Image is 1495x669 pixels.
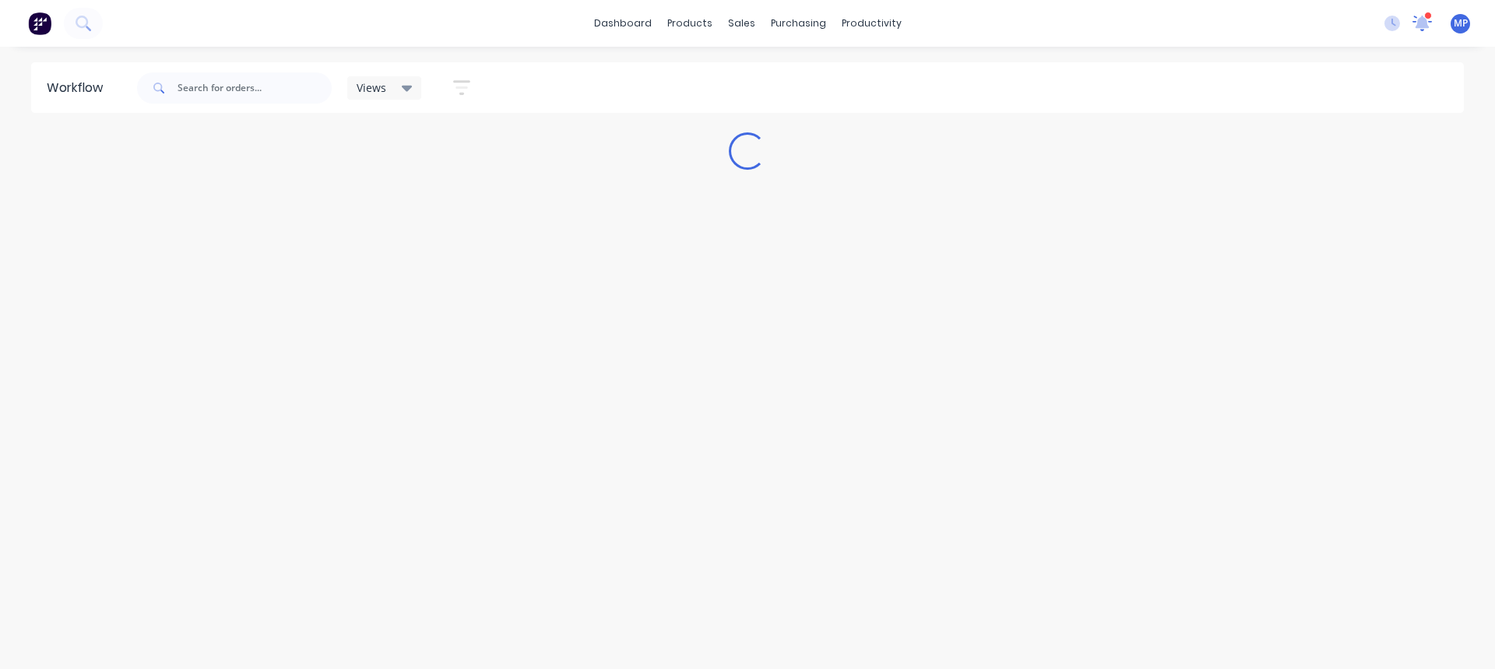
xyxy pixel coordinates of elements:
[47,79,111,97] div: Workflow
[178,72,332,104] input: Search for orders...
[720,12,763,35] div: sales
[1454,16,1468,30] span: MP
[28,12,51,35] img: Factory
[586,12,660,35] a: dashboard
[834,12,909,35] div: productivity
[763,12,834,35] div: purchasing
[357,79,386,96] span: Views
[660,12,720,35] div: products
